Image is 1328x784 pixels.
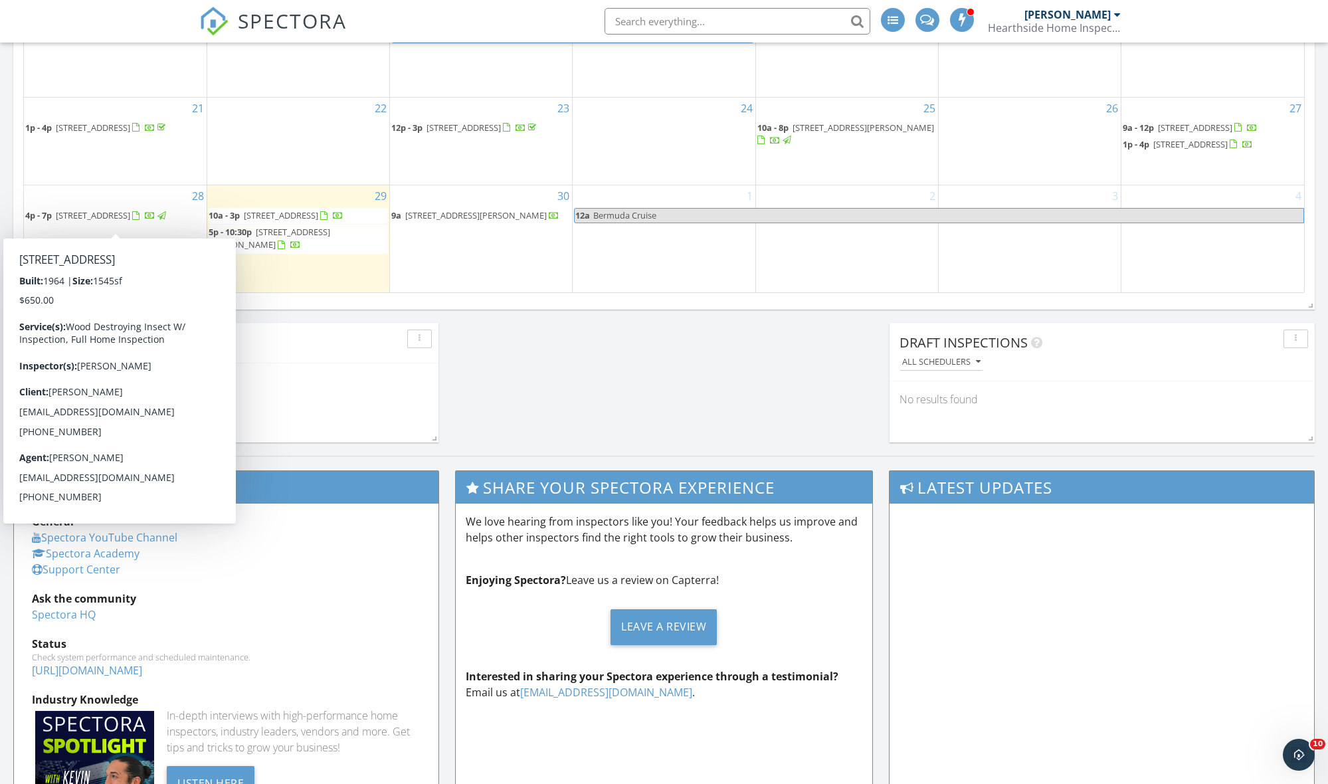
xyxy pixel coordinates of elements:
[372,185,389,207] a: Go to September 29, 2025
[405,209,547,221] span: [STREET_ADDRESS][PERSON_NAME]
[32,591,421,607] div: Ask the community
[209,226,252,238] span: 5p - 10:30p
[199,18,347,46] a: SPECTORA
[1123,138,1253,150] a: 1p - 4p [STREET_ADDRESS]
[1123,122,1154,134] span: 9a - 12p
[209,209,343,221] a: 10a - 3p [STREET_ADDRESS]
[391,209,401,221] span: 9a
[32,692,421,708] div: Industry Knowledge
[207,97,389,185] td: Go to September 22, 2025
[32,514,74,529] strong: General
[605,8,870,35] input: Search everything...
[23,370,50,397] img: streetview
[757,120,937,149] a: 10a - 8p [STREET_ADDRESS][PERSON_NAME]
[23,334,120,351] span: Unconfirmed
[593,209,656,221] span: Bermuda Cruise
[391,122,539,134] a: 12p - 3p [STREET_ADDRESS]
[1293,185,1304,207] a: Go to October 4, 2025
[573,97,755,185] td: Go to September 24, 2025
[24,97,207,185] td: Go to September 21, 2025
[23,370,428,402] a: [DATE] 9:00 am [STREET_ADDRESS]
[32,652,421,662] div: Check system performance and scheduled maintenance.
[900,353,983,371] button: All schedulers
[1024,8,1111,21] div: [PERSON_NAME]
[611,609,717,645] div: Leave a Review
[32,546,140,561] a: Spectora Academy
[207,185,389,292] td: Go to September 29, 2025
[927,185,938,207] a: Go to October 2, 2025
[755,97,938,185] td: Go to September 25, 2025
[520,685,692,700] a: [EMAIL_ADDRESS][DOMAIN_NAME]
[25,122,52,134] span: 1p - 4p
[25,122,168,134] a: 1p - 4p [STREET_ADDRESS]
[25,209,168,221] a: 4p - 7p [STREET_ADDRESS]
[209,225,388,253] a: 5p - 10:30p [STREET_ADDRESS][PERSON_NAME]
[466,572,862,588] p: Leave us a review on Capterra!
[890,381,1315,417] div: No results found
[1123,137,1303,153] a: 1p - 4p [STREET_ADDRESS]
[466,514,862,545] p: We love hearing from inspectors like you! Your feedback helps us improve and helps other inspecto...
[573,185,755,292] td: Go to October 1, 2025
[32,562,120,577] a: Support Center
[1103,98,1121,119] a: Go to September 26, 2025
[921,98,938,119] a: Go to September 25, 2025
[189,98,207,119] a: Go to September 21, 2025
[32,636,421,652] div: Status
[238,7,347,35] span: SPECTORA
[199,7,229,36] img: The Best Home Inspection Software - Spectora
[391,209,559,221] a: 9a [STREET_ADDRESS][PERSON_NAME]
[390,97,573,185] td: Go to September 23, 2025
[1158,122,1232,134] span: [STREET_ADDRESS]
[738,98,755,119] a: Go to September 24, 2025
[1287,98,1304,119] a: Go to September 27, 2025
[456,471,872,504] h3: Share Your Spectora Experience
[757,122,789,134] span: 10a - 8p
[427,122,501,134] span: [STREET_ADDRESS]
[900,334,1028,351] span: Draft Inspections
[1153,138,1228,150] span: [STREET_ADDRESS]
[189,185,207,207] a: Go to September 28, 2025
[744,185,755,207] a: Go to October 1, 2025
[32,607,96,622] a: Spectora HQ
[1123,120,1303,136] a: 9a - 12p [STREET_ADDRESS]
[757,122,934,146] a: 10a - 8p [STREET_ADDRESS][PERSON_NAME]
[793,122,934,134] span: [STREET_ADDRESS][PERSON_NAME]
[57,387,132,399] a: [STREET_ADDRESS]
[466,573,566,587] strong: Enjoying Spectora?
[57,370,395,387] div: [DATE] 9:00 am
[902,357,981,367] div: All schedulers
[575,209,591,223] span: 12a
[56,122,130,134] span: [STREET_ADDRESS]
[167,708,421,755] div: In-depth interviews with high-performance home inspectors, industry leaders, vendors and more. Ge...
[372,98,389,119] a: Go to September 22, 2025
[209,226,330,250] a: 5p - 10:30p [STREET_ADDRESS][PERSON_NAME]
[32,663,142,678] a: [URL][DOMAIN_NAME]
[1310,739,1325,749] span: 10
[1109,185,1121,207] a: Go to October 3, 2025
[24,185,207,292] td: Go to September 28, 2025
[755,185,938,292] td: Go to October 2, 2025
[25,120,205,136] a: 1p - 4p [STREET_ADDRESS]
[466,599,862,655] a: Leave a Review
[14,471,438,504] h3: Support
[890,471,1314,504] h3: Latest Updates
[988,21,1121,35] div: Hearthside Home Inspections
[1283,739,1315,771] iframe: Intercom live chat
[555,98,572,119] a: Go to September 23, 2025
[1123,122,1258,134] a: 9a - 12p [STREET_ADDRESS]
[391,120,571,136] a: 12p - 3p [STREET_ADDRESS]
[209,208,388,224] a: 10a - 3p [STREET_ADDRESS]
[391,208,571,224] a: 9a [STREET_ADDRESS][PERSON_NAME]
[466,668,862,700] p: Email us at .
[1121,97,1304,185] td: Go to September 27, 2025
[1121,185,1304,292] td: Go to October 4, 2025
[938,185,1121,292] td: Go to October 3, 2025
[56,209,130,221] span: [STREET_ADDRESS]
[25,208,205,224] a: 4p - 7p [STREET_ADDRESS]
[466,669,838,684] strong: Interested in sharing your Spectora experience through a testimonial?
[555,185,572,207] a: Go to September 30, 2025
[938,97,1121,185] td: Go to September 26, 2025
[390,185,573,292] td: Go to September 30, 2025
[209,226,330,250] span: [STREET_ADDRESS][PERSON_NAME]
[32,530,177,545] a: Spectora YouTube Channel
